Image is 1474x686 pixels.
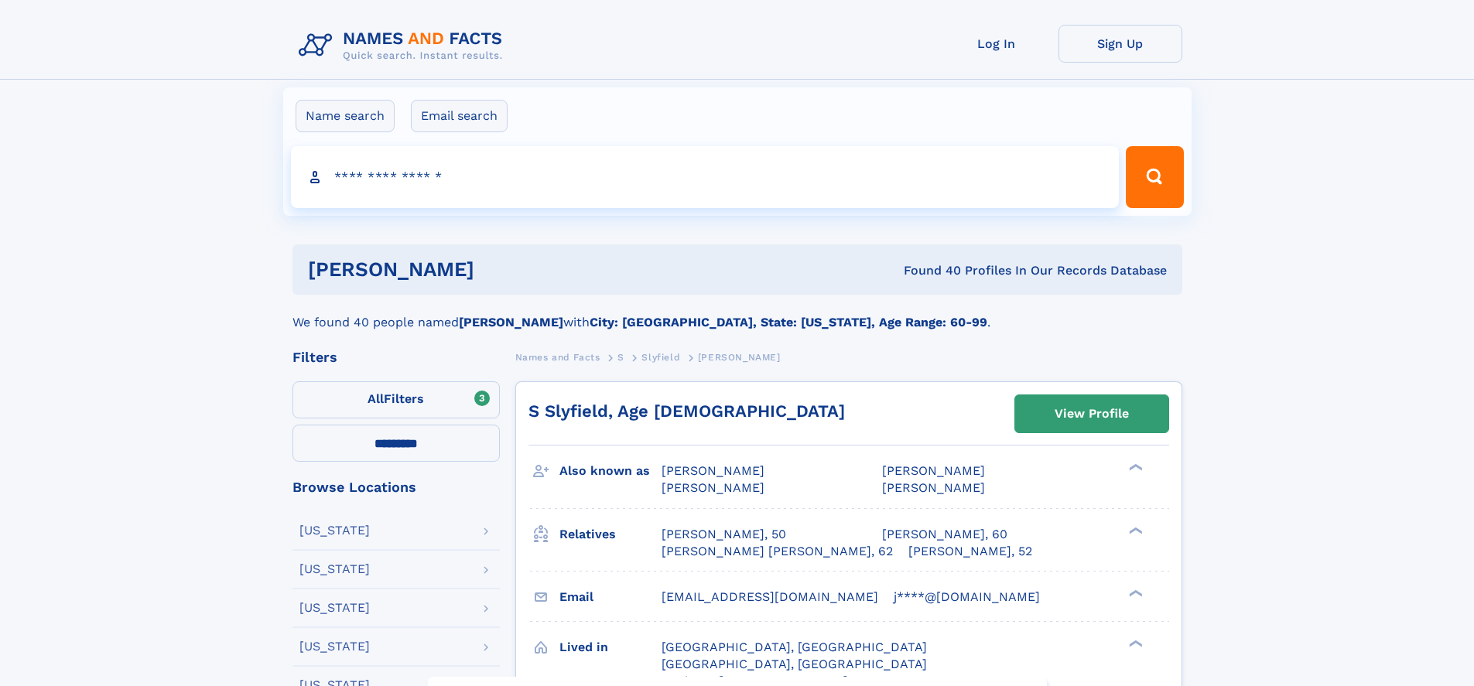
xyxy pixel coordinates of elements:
[559,458,662,484] h3: Also known as
[299,640,370,653] div: [US_STATE]
[617,347,624,367] a: S
[1058,25,1182,63] a: Sign Up
[559,584,662,610] h3: Email
[296,100,395,132] label: Name search
[1015,395,1168,432] a: View Profile
[689,262,1167,279] div: Found 40 Profiles In Our Records Database
[515,347,600,367] a: Names and Facts
[292,381,500,418] label: Filters
[662,526,786,543] a: [PERSON_NAME], 50
[641,347,680,367] a: Slyfield
[308,260,689,279] h1: [PERSON_NAME]
[662,463,764,478] span: [PERSON_NAME]
[662,589,878,604] span: [EMAIL_ADDRESS][DOMAIN_NAME]
[292,295,1182,332] div: We found 40 people named with .
[882,463,985,478] span: [PERSON_NAME]
[528,401,845,421] a: S Slyfield, Age [DEMOGRAPHIC_DATA]
[935,25,1058,63] a: Log In
[559,634,662,660] h3: Lived in
[1125,588,1144,598] div: ❯
[291,146,1120,208] input: search input
[459,315,563,329] b: [PERSON_NAME]
[617,352,624,363] span: S
[292,25,515,67] img: Logo Names and Facts
[662,543,893,560] a: [PERSON_NAME] [PERSON_NAME], 62
[299,524,370,537] div: [US_STATE]
[662,640,927,654] span: [GEOGRAPHIC_DATA], [GEOGRAPHIC_DATA]
[908,543,1032,560] a: [PERSON_NAME], 52
[1125,525,1144,535] div: ❯
[590,315,987,329] b: City: [GEOGRAPHIC_DATA], State: [US_STATE], Age Range: 60-99
[292,480,500,494] div: Browse Locations
[1125,462,1144,473] div: ❯
[1055,396,1129,432] div: View Profile
[641,352,680,363] span: Slyfield
[1125,638,1144,648] div: ❯
[299,602,370,614] div: [US_STATE]
[882,480,985,495] span: [PERSON_NAME]
[662,657,927,671] span: [GEOGRAPHIC_DATA], [GEOGRAPHIC_DATA]
[1126,146,1183,208] button: Search Button
[662,480,764,495] span: [PERSON_NAME]
[299,563,370,575] div: [US_STATE]
[292,350,500,364] div: Filters
[368,391,384,406] span: All
[559,521,662,548] h3: Relatives
[411,100,508,132] label: Email search
[698,352,781,363] span: [PERSON_NAME]
[882,526,1007,543] a: [PERSON_NAME], 60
